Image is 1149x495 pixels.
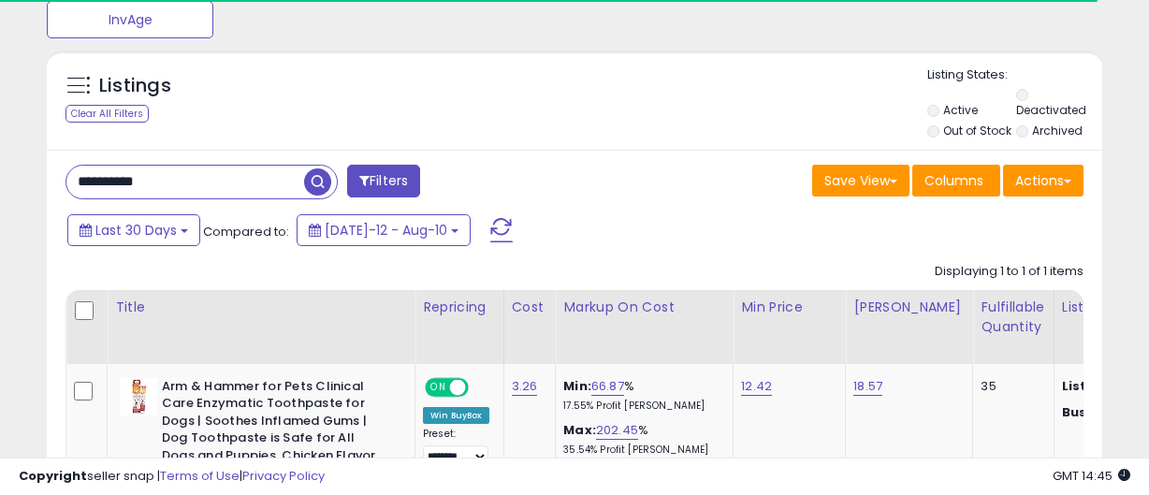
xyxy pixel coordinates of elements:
button: Actions [1003,165,1084,197]
span: Columns [924,171,983,190]
span: Compared to: [203,223,289,240]
p: 17.55% Profit [PERSON_NAME] [563,400,719,413]
p: 35.54% Profit [PERSON_NAME] [563,444,719,457]
div: Fulfillable Quantity [981,298,1045,337]
span: ON [427,379,450,395]
span: 2025-09-10 14:45 GMT [1053,467,1130,485]
a: 18.57 [853,377,882,396]
span: Last 30 Days [95,221,177,240]
div: Preset: [423,428,489,470]
div: Displaying 1 to 1 of 1 items [935,263,1084,281]
button: Last 30 Days [67,214,200,246]
div: Title [115,298,407,317]
th: The percentage added to the cost of goods (COGS) that forms the calculator for Min & Max prices. [556,290,734,364]
button: InvAge [47,1,213,38]
label: Archived [1032,123,1083,138]
div: Cost [512,298,548,317]
a: Terms of Use [160,467,240,485]
b: Min: [563,377,591,395]
div: Markup on Cost [563,298,725,317]
img: 41Lpol+uE3L._SL40_.jpg [120,378,157,415]
button: Filters [347,165,420,197]
div: % [563,422,719,457]
div: % [563,378,719,413]
a: 66.87 [591,377,624,396]
div: Win BuyBox [423,407,489,424]
b: Arm & Hammer for Pets Clinical Care Enzymatic Toothpaste for Dogs | Soothes Inflamed Gums | Dog T... [162,378,389,487]
span: [DATE]-12 - Aug-10 [325,221,447,240]
a: 12.42 [741,377,772,396]
div: [PERSON_NAME] [853,298,965,317]
div: Repricing [423,298,496,317]
p: Listing States: [927,66,1102,84]
button: [DATE]-12 - Aug-10 [297,214,471,246]
b: Max: [563,421,596,439]
div: seller snap | | [19,468,325,486]
h5: Listings [99,73,171,99]
label: Deactivated [1016,102,1086,118]
a: Privacy Policy [242,467,325,485]
b: Listed Price: [1062,377,1147,395]
a: 202.45 [596,421,638,440]
label: Active [943,102,978,118]
span: OFF [466,379,496,395]
div: 35 [981,378,1039,395]
div: Clear All Filters [65,105,149,123]
button: Columns [912,165,1000,197]
strong: Copyright [19,467,87,485]
label: Out of Stock [943,123,1011,138]
div: Min Price [741,298,837,317]
a: 3.26 [512,377,538,396]
button: Save View [812,165,909,197]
